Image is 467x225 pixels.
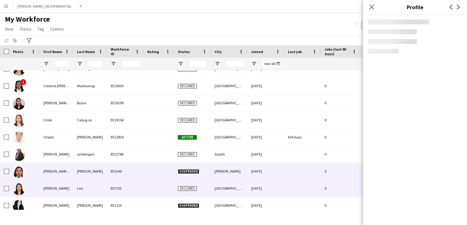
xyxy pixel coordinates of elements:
[73,146,107,162] div: ambongan
[73,95,107,111] div: Bulao
[178,152,197,157] span: Declined
[321,112,361,128] div: 0
[321,180,361,197] div: 0
[13,132,25,144] img: Crispin Ramos
[211,197,248,214] div: [GEOGRAPHIC_DATA]
[77,61,83,66] button: Open Filter Menu
[107,129,144,145] div: EE12829
[40,197,73,214] div: [PERSON_NAME]
[211,77,248,94] div: [GEOGRAPHIC_DATA]
[13,200,25,212] img: Cristina Magallon
[40,77,73,94] div: Crestine [PERSON_NAME]
[248,180,284,197] div: [DATE]
[54,60,70,67] input: First Name Filter Input
[288,49,302,54] span: Last job
[73,197,107,214] div: [PERSON_NAME]
[43,49,62,54] span: First Name
[43,61,49,66] button: Open Filter Menu
[361,146,400,162] div: Self-employed Crew
[226,60,244,67] input: City Filter Input
[122,60,140,67] input: Workforce ID Filter Input
[147,49,159,54] span: Rating
[40,180,73,197] div: [PERSON_NAME]
[248,129,284,145] div: [DATE]
[248,197,284,214] div: [DATE]
[178,169,199,174] span: Suspended
[13,115,25,127] img: Crisle Cabug-os
[25,37,33,44] app-action-btn: Advanced filters
[13,149,25,161] img: Cristina ambongan
[284,129,321,145] div: 634 days
[111,61,116,66] button: Open Filter Menu
[178,61,183,66] button: Open Filter Menu
[178,135,197,140] span: Active
[178,118,197,123] span: Declined
[88,60,103,67] input: Last Name Filter Input
[107,163,144,180] div: EE3249
[321,77,361,94] div: 0
[2,25,16,33] a: View
[215,49,222,54] span: City
[40,163,73,180] div: [PERSON_NAME] [PERSON_NAME]
[73,77,107,94] div: Maliwanag
[5,15,50,24] span: My Workforce
[215,61,220,66] button: Open Filter Menu
[107,146,144,162] div: EE12786
[20,79,26,85] span: !
[178,186,197,191] span: Declined
[40,146,73,162] div: [PERSON_NAME]
[13,0,77,12] button: [PERSON_NAME] / BE EXPERIENTIAL
[325,47,350,56] span: Jobs (last 90 days)
[73,180,107,197] div: Liro
[321,146,361,162] div: 0
[361,95,400,111] div: Self-employed Crew
[251,61,257,66] button: Open Filter Menu
[13,80,25,93] img: Crestine Mary Maliwanag
[40,129,73,145] div: Crispin
[178,84,197,88] span: Declined
[107,197,144,214] div: EE1120
[73,112,107,128] div: Cabug-os
[262,60,281,67] input: Joined Filter Input
[40,112,73,128] div: Crisle
[248,112,284,128] div: [DATE]
[321,129,361,145] div: 0
[178,203,199,208] span: Suspended
[211,163,248,180] div: [PERSON_NAME]
[211,129,248,145] div: [GEOGRAPHIC_DATA]
[361,129,400,145] div: Self-employed Crew
[321,95,361,111] div: 0
[248,146,284,162] div: [DATE]
[248,77,284,94] div: [DATE]
[211,95,248,111] div: [GEOGRAPHIC_DATA]
[40,95,73,111] div: [PERSON_NAME] an
[13,166,25,178] img: Cristina Eleine Fernandez
[363,3,467,11] h3: Profile
[211,146,248,162] div: Sarjah
[321,197,361,214] div: 0
[251,49,263,54] span: Joined
[361,180,400,197] div: Self-employed Crew
[361,112,400,128] div: Self-employed Crew
[248,163,284,180] div: [DATE]
[107,95,144,111] div: EE16299
[189,60,207,67] input: Status Filter Input
[211,112,248,128] div: [GEOGRAPHIC_DATA]
[50,26,64,32] span: Comms
[48,25,66,33] a: Comms
[361,163,400,180] div: Self-employed Crew
[77,49,95,54] span: Last Name
[107,77,144,94] div: EE10630
[13,183,25,195] img: Cristina Liro
[13,98,25,110] img: Cris an Bulao
[107,180,144,197] div: EE7202
[211,180,248,197] div: [GEOGRAPHIC_DATA]
[107,112,144,128] div: EE19154
[361,197,400,214] div: Self-employed Crew
[111,47,133,56] span: Workforce ID
[13,49,23,54] span: Photo
[5,26,13,32] span: View
[178,101,197,105] span: Declined
[178,49,190,54] span: Status
[361,77,400,94] div: Self-employed Crew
